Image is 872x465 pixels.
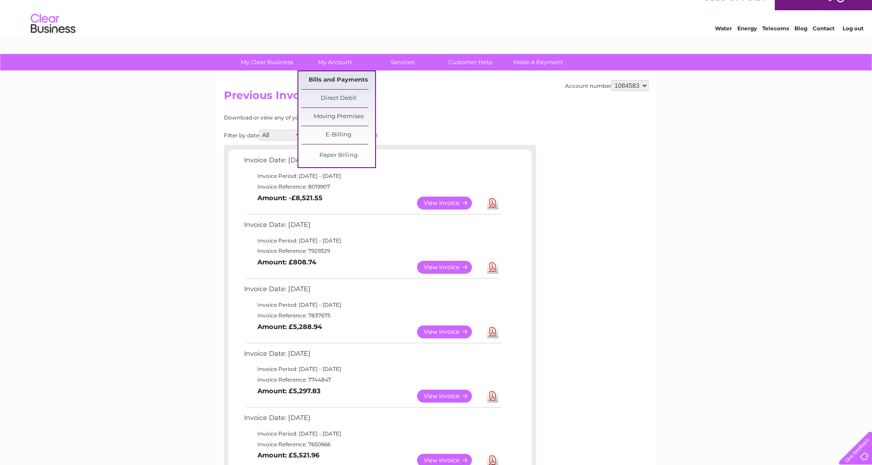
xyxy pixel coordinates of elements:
a: Energy [737,38,757,45]
td: Invoice Period: [DATE] - [DATE] [242,235,503,246]
a: Contact [813,38,835,45]
a: Download [487,390,498,403]
td: Invoice Period: [DATE] - [DATE] [242,364,503,374]
a: View [417,390,483,403]
td: Invoice Reference: 8019907 [242,181,503,192]
a: View [417,197,483,210]
a: Direct Debit [302,90,375,107]
a: Blog [794,38,807,45]
a: Download [487,197,498,210]
td: Invoice Reference: 7929329 [242,246,503,256]
div: Clear Business is a trading name of Verastar Limited (registered in [GEOGRAPHIC_DATA] No. 3667643... [226,5,647,43]
b: Amount: £808.74 [257,258,316,266]
b: Amount: -£8,521.55 [257,194,322,202]
a: E-Billing [302,126,375,144]
td: Invoice Reference: 7744847 [242,374,503,385]
td: Invoice Period: [DATE] - [DATE] [242,428,503,439]
a: My Clear Business [230,54,304,70]
td: Invoice Reference: 7650666 [242,439,503,450]
a: View [417,325,483,338]
a: Telecoms [762,38,789,45]
a: Bills and Payments [302,71,375,89]
td: Invoice Period: [DATE] - [DATE] [242,300,503,310]
h2: Previous Invoices [224,89,649,106]
div: Download or view any of your previous invoices below. [224,115,458,121]
a: Paper Billing [302,147,375,165]
a: Moving Premises [302,108,375,126]
b: Amount: £5,521.96 [257,451,319,459]
a: Customer Help [434,54,507,70]
a: Download [487,261,498,274]
b: Amount: £5,288.94 [257,323,322,331]
td: Invoice Period: [DATE] - [DATE] [242,171,503,181]
a: My Account [298,54,372,70]
td: Invoice Reference: 7837675 [242,310,503,321]
a: Make A Payment [501,54,575,70]
td: Invoice Date: [DATE] [242,219,503,235]
td: Invoice Date: [DATE] [242,283,503,300]
td: Invoice Date: [DATE] [242,154,503,171]
b: Amount: £5,297.83 [257,387,321,395]
div: Account number [565,80,649,91]
div: Filter by date [224,130,458,140]
a: View [417,261,483,274]
a: Download [487,325,498,338]
td: Invoice Date: [DATE] [242,348,503,364]
a: Services [366,54,439,70]
img: logo.png [30,23,76,50]
a: Log out [843,38,864,45]
a: Water [715,38,732,45]
a: 0333 014 3131 [704,4,765,16]
td: Invoice Date: [DATE] [242,412,503,428]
